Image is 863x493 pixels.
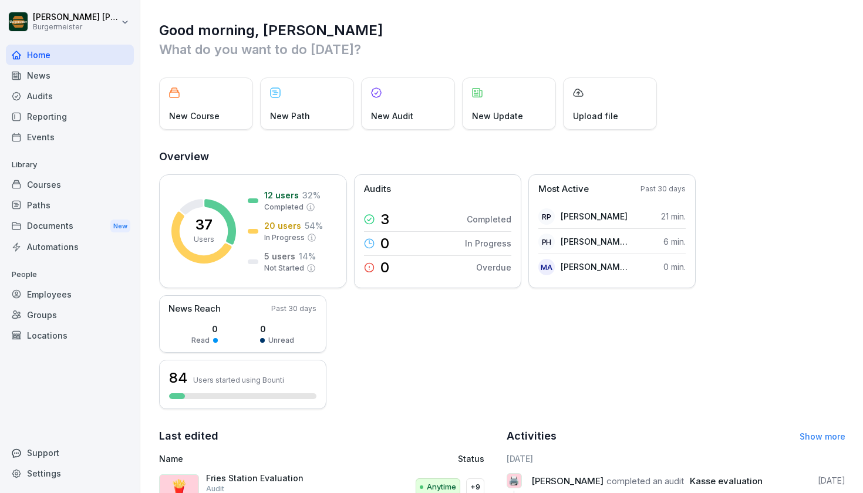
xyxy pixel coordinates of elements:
p: New Course [169,110,220,122]
h6: [DATE] [507,453,846,465]
p: 🖨️ [508,472,520,489]
a: Show more [800,431,845,441]
div: RP [538,208,555,225]
p: [DATE] [818,475,845,487]
p: Most Active [538,183,589,196]
a: Events [6,127,134,147]
p: Users [194,234,214,245]
p: Burgermeister [33,23,119,31]
a: Settings [6,463,134,484]
a: Automations [6,237,134,257]
p: 3 [380,212,389,227]
a: Home [6,45,134,65]
p: 12 users [264,189,299,201]
div: Documents [6,215,134,237]
p: [PERSON_NAME] [PERSON_NAME] [561,235,628,248]
p: Name [159,453,366,465]
p: [PERSON_NAME] [561,210,628,222]
p: Users started using Bounti [193,376,284,384]
a: Employees [6,284,134,305]
p: 5 users [264,250,295,262]
p: Unread [268,335,294,346]
div: MA [538,259,555,275]
p: Completed [264,202,304,212]
p: 21 min. [661,210,686,222]
a: Courses [6,174,134,195]
p: Anytime [427,481,456,493]
div: New [110,220,130,233]
p: 0 [380,237,389,251]
p: Overdue [476,261,511,273]
p: Past 30 days [640,184,686,194]
a: Groups [6,305,134,325]
p: What do you want to do [DATE]? [159,40,845,59]
p: In Progress [465,237,511,249]
a: Reporting [6,106,134,127]
a: Locations [6,325,134,346]
h3: 84 [169,368,187,388]
p: Audits [364,183,391,196]
a: Audits [6,86,134,106]
p: Read [191,335,210,346]
h2: Activities [507,428,557,444]
p: 37 [195,218,213,232]
p: 14 % [299,250,316,262]
p: In Progress [264,232,305,243]
a: Paths [6,195,134,215]
a: News [6,65,134,86]
span: [PERSON_NAME] [531,475,604,487]
p: [PERSON_NAME] [PERSON_NAME] [561,261,628,273]
p: Fries Station Evaluation [206,473,323,484]
p: [PERSON_NAME] [PERSON_NAME] [33,12,119,22]
span: completed an audit [606,475,684,487]
p: 0 [260,323,294,335]
h1: Good morning, [PERSON_NAME] [159,21,845,40]
h2: Last edited [159,428,498,444]
div: Support [6,443,134,463]
p: New Path [270,110,310,122]
p: Not Started [264,263,304,273]
p: 32 % [302,189,321,201]
h2: Overview [159,148,845,165]
p: 54 % [305,220,323,232]
p: +9 [470,481,480,493]
p: Status [458,453,484,465]
p: Past 30 days [271,303,316,314]
p: Completed [467,213,511,225]
p: 0 [191,323,218,335]
p: 0 [380,261,389,275]
a: DocumentsNew [6,215,134,237]
p: 20 users [264,220,301,232]
p: News Reach [168,302,221,316]
div: PH [538,234,555,250]
p: People [6,265,134,284]
p: Upload file [573,110,618,122]
span: Kasse evaluation [690,475,763,487]
p: 0 min. [663,261,686,273]
p: Library [6,156,134,174]
p: New Audit [371,110,413,122]
p: 6 min. [663,235,686,248]
p: New Update [472,110,523,122]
